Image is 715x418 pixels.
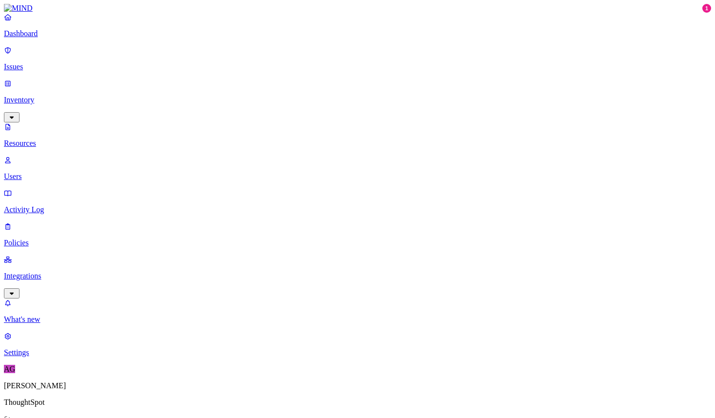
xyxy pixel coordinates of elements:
[4,29,711,38] p: Dashboard
[4,96,711,104] p: Inventory
[4,381,711,390] p: [PERSON_NAME]
[4,239,711,247] p: Policies
[4,398,711,407] p: ThoughtSpot
[4,365,15,373] span: AG
[4,139,711,148] p: Resources
[4,348,711,357] p: Settings
[4,172,711,181] p: Users
[4,315,711,324] p: What's new
[4,4,33,13] img: MIND
[4,62,711,71] p: Issues
[4,272,711,280] p: Integrations
[702,4,711,13] div: 1
[4,205,711,214] p: Activity Log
